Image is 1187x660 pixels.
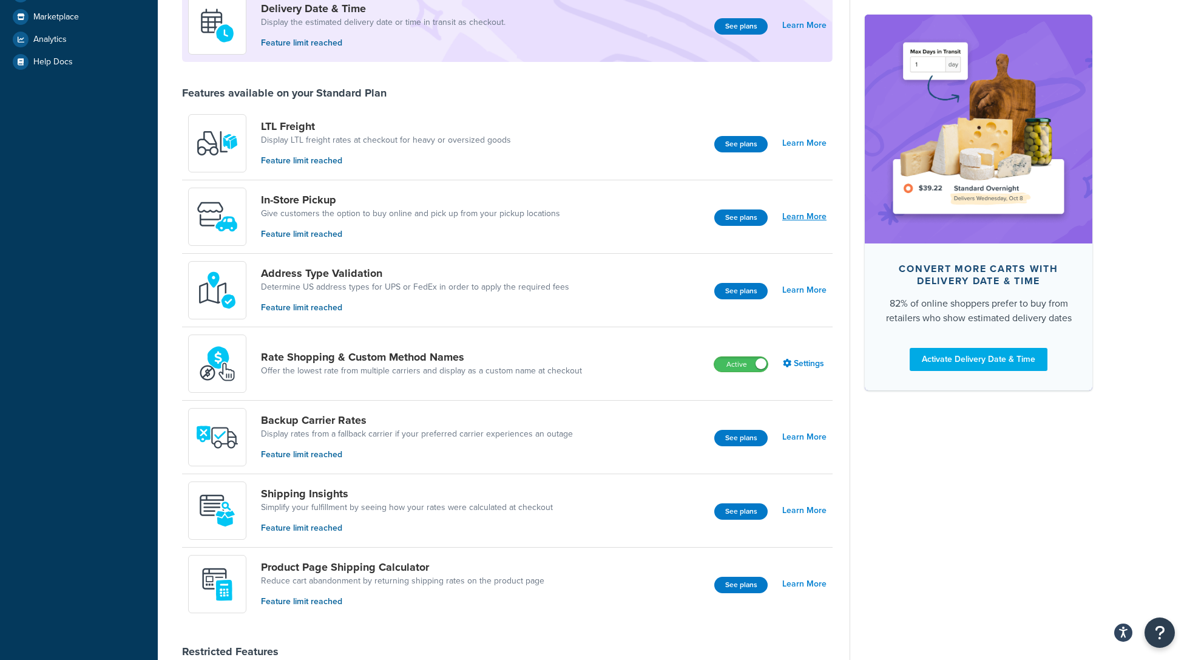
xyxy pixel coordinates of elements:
[261,413,573,427] a: Backup Carrier Rates
[782,282,827,299] a: Learn More
[714,136,768,152] button: See plans
[261,228,560,241] p: Feature limit reached
[783,355,827,372] a: Settings
[782,502,827,519] a: Learn More
[883,33,1074,225] img: feature-image-ddt-36eae7f7280da8017bfb280eaccd9c446f90b1fe08728e4019434db127062ab4.png
[196,563,238,605] img: +D8d0cXZM7VpdAAAAAElFTkSuQmCC
[714,430,768,446] button: See plans
[33,57,73,67] span: Help Docs
[196,196,238,238] img: wfgcfpwTIucLEAAAAASUVORK5CYII=
[884,296,1073,325] div: 82% of online shoppers prefer to buy from retailers who show estimated delivery dates
[261,365,582,377] a: Offer the lowest rate from multiple carriers and display as a custom name at checkout
[910,347,1047,370] a: Activate Delivery Date & Time
[9,6,149,28] a: Marketplace
[261,16,506,29] a: Display the estimated delivery date or time in transit as checkout.
[261,575,544,587] a: Reduce cart abandonment by returning shipping rates on the product page
[884,262,1073,287] div: Convert more carts with delivery date & time
[33,12,79,22] span: Marketplace
[261,448,573,461] p: Feature limit reached
[261,134,511,146] a: Display LTL freight rates at checkout for heavy or oversized goods
[782,576,827,593] a: Learn More
[9,51,149,73] a: Help Docs
[782,429,827,446] a: Learn More
[261,522,553,535] p: Feature limit reached
[261,267,569,280] a: Address Type Validation
[182,645,279,658] div: Restricted Features
[261,2,506,15] a: Delivery Date & Time
[714,18,768,35] button: See plans
[261,560,544,574] a: Product Page Shipping Calculator
[196,4,238,47] img: gfkeb5ejjkALwAAAABJRU5ErkJggg==
[782,135,827,152] a: Learn More
[261,193,560,206] a: In-Store Pickup
[714,577,768,593] button: See plans
[261,281,569,293] a: Determine US address types for UPS or FedEx in order to apply the required fees
[182,86,387,100] div: Features available on your Standard Plan
[261,36,506,50] p: Feature limit reached
[196,489,238,532] img: Acw9rhKYsOEjAAAAAElFTkSuQmCC
[782,17,827,34] a: Learn More
[261,428,573,440] a: Display rates from a fallback carrier if your preferred carrier experiences an outage
[261,154,511,168] p: Feature limit reached
[33,35,67,45] span: Analytics
[196,342,238,385] img: icon-duo-feat-rate-shopping-ecdd8bed.png
[714,209,768,226] button: See plans
[782,208,827,225] a: Learn More
[261,595,544,608] p: Feature limit reached
[714,357,768,372] label: Active
[196,122,238,165] img: y79ZsPf0fXUFUhFXDzUgf+ktZg5F2+ohG75+v3d2s1D9TjoU8PiyCIluIjV41seZevKCRuEjTPPOKHJsQcmKCXGdfprl3L4q7...
[196,416,238,458] img: icon-duo-feat-backup-carrier-4420b188.png
[9,29,149,50] a: Analytics
[196,269,238,311] img: kIG8fy0lQAAAABJRU5ErkJggg==
[261,120,511,133] a: LTL Freight
[1145,617,1175,648] button: Open Resource Center
[714,283,768,299] button: See plans
[261,502,553,514] a: Simplify your fulfillment by seeing how your rates were calculated at checkout
[261,350,582,364] a: Rate Shopping & Custom Method Names
[261,487,553,500] a: Shipping Insights
[261,208,560,220] a: Give customers the option to buy online and pick up from your pickup locations
[261,301,569,315] p: Feature limit reached
[714,503,768,520] button: See plans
